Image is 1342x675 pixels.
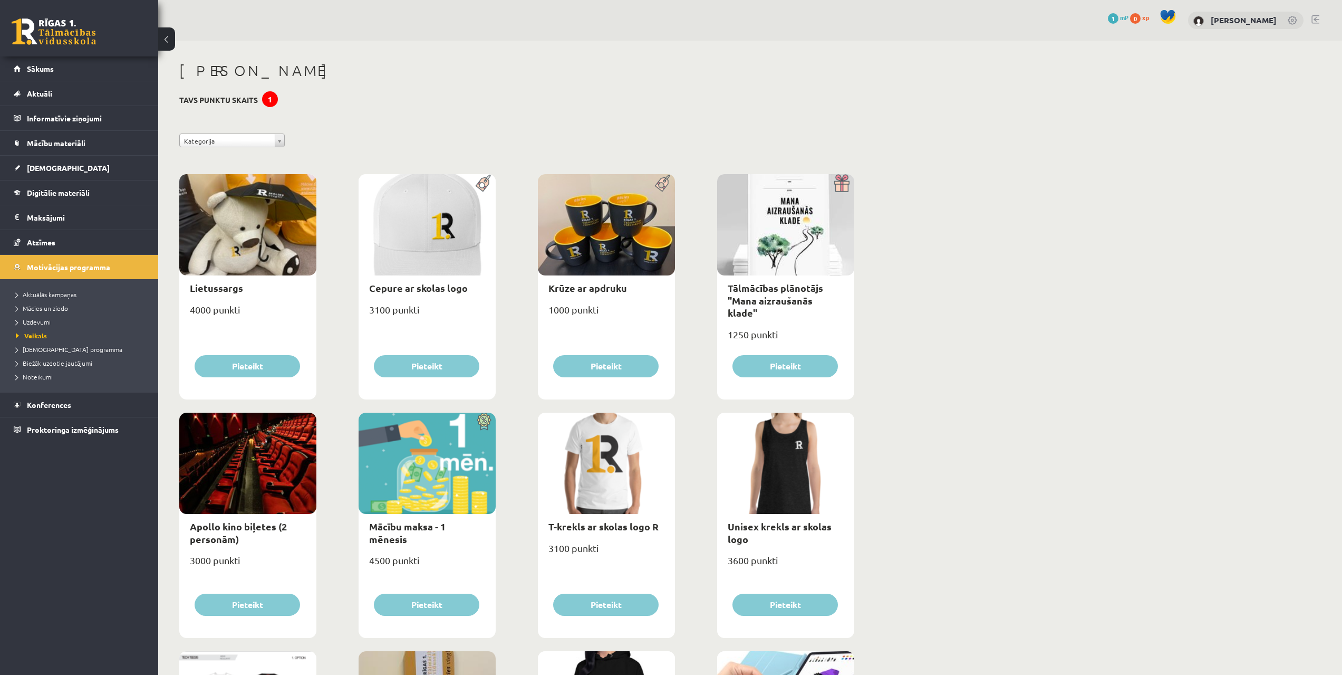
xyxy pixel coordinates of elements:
span: Uzdevumi [16,318,51,326]
div: 1250 punkti [717,326,854,352]
span: Sākums [27,64,54,73]
a: Maksājumi [14,205,145,230]
div: 4500 punkti [359,552,496,578]
span: Motivācijas programma [27,262,110,272]
div: 1 [262,91,278,107]
button: Pieteikt [553,594,659,616]
span: Kategorija [184,134,271,148]
span: Noteikumi [16,373,53,381]
a: Aktuālās kampaņas [16,290,148,299]
span: Aktuālās kampaņas [16,290,76,299]
a: Kategorija [179,134,285,147]
img: Gatis Frišmanis [1193,16,1204,26]
h1: [PERSON_NAME] [179,62,854,80]
a: Aktuāli [14,81,145,106]
a: Motivācijas programma [14,255,145,279]
div: 3000 punkti [179,552,316,578]
a: T-krekls ar skolas logo R [548,520,659,533]
img: Populāra prece [651,174,675,192]
a: Sākums [14,56,145,81]
a: Informatīvie ziņojumi [14,106,145,130]
span: xp [1142,13,1149,22]
button: Pieteikt [732,355,838,377]
span: Digitālie materiāli [27,188,90,197]
a: Unisex krekls ar skolas logo [728,520,832,545]
a: [DEMOGRAPHIC_DATA] [14,156,145,180]
a: Veikals [16,331,148,340]
span: Mācību materiāli [27,138,85,148]
a: Biežāk uzdotie jautājumi [16,358,148,368]
span: Atzīmes [27,237,55,247]
a: [PERSON_NAME] [1211,15,1277,25]
a: Proktoringa izmēģinājums [14,417,145,442]
a: 1 mP [1108,13,1128,22]
span: Proktoringa izmēģinājums [27,425,119,434]
span: Mācies un ziedo [16,304,68,312]
a: Lietussargs [190,282,243,294]
button: Pieteikt [732,594,838,616]
div: 1000 punkti [538,301,675,327]
span: Aktuāli [27,89,52,98]
button: Pieteikt [374,355,479,377]
img: Dāvana ar pārsteigumu [831,174,854,192]
a: Mācību maksa - 1 mēnesis [369,520,446,545]
legend: Informatīvie ziņojumi [27,106,145,130]
div: 3100 punkti [538,539,675,566]
a: 0 xp [1130,13,1154,22]
div: 4000 punkti [179,301,316,327]
span: Biežāk uzdotie jautājumi [16,359,92,367]
a: Mācies un ziedo [16,303,148,313]
a: Apollo kino biļetes (2 personām) [190,520,287,545]
a: Noteikumi [16,372,148,382]
a: Uzdevumi [16,317,148,327]
legend: Maksājumi [27,205,145,230]
span: [DEMOGRAPHIC_DATA] [27,163,110,173]
h3: Tavs punktu skaits [179,96,258,104]
span: mP [1120,13,1128,22]
a: Krūze ar apdruku [548,282,627,294]
button: Pieteikt [195,594,300,616]
a: Rīgas 1. Tālmācības vidusskola [12,18,96,45]
a: Mācību materiāli [14,131,145,155]
img: Atlaide [472,413,496,431]
a: Atzīmes [14,230,145,254]
a: Tālmācības plānotājs "Mana aizraušanās klade" [728,282,823,319]
a: Konferences [14,393,145,417]
div: 3100 punkti [359,301,496,327]
span: Veikals [16,331,47,340]
button: Pieteikt [195,355,300,377]
button: Pieteikt [374,594,479,616]
span: 0 [1130,13,1141,24]
span: 1 [1108,13,1118,24]
img: Populāra prece [472,174,496,192]
span: [DEMOGRAPHIC_DATA] programma [16,345,122,354]
a: [DEMOGRAPHIC_DATA] programma [16,345,148,354]
a: Cepure ar skolas logo [369,282,468,294]
span: Konferences [27,400,71,410]
button: Pieteikt [553,355,659,377]
div: 3600 punkti [717,552,854,578]
a: Digitālie materiāli [14,180,145,205]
